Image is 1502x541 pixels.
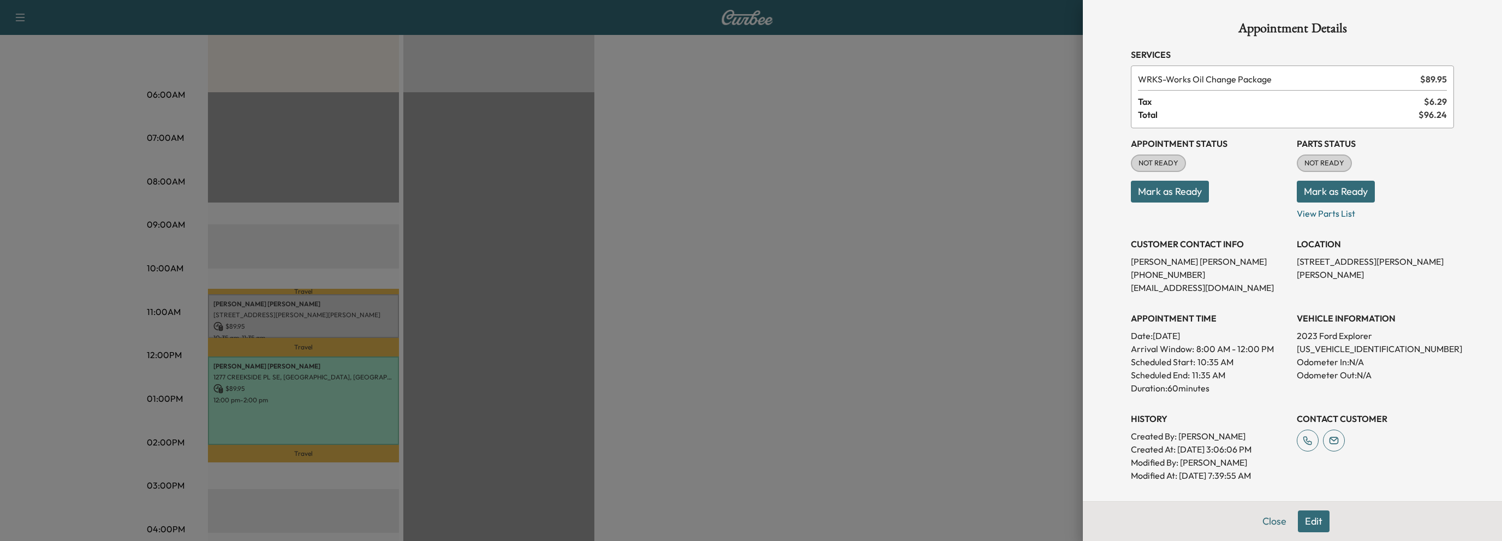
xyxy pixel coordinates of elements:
h3: APPOINTMENT TIME [1131,312,1288,325]
span: NOT READY [1132,158,1185,169]
p: 2023 Ford Explorer [1297,329,1454,342]
h3: VEHICLE INFORMATION [1297,312,1454,325]
span: Works Oil Change Package [1138,73,1416,86]
p: Created At : [DATE] 3:06:06 PM [1131,443,1288,456]
p: Modified By : [PERSON_NAME] [1131,456,1288,469]
p: [EMAIL_ADDRESS][DOMAIN_NAME] [1131,281,1288,294]
span: 8:00 AM - 12:00 PM [1196,342,1274,355]
button: Edit [1298,510,1330,532]
button: Close [1255,510,1294,532]
p: [PHONE_NUMBER] [1131,268,1288,281]
p: Date: [DATE] [1131,329,1288,342]
p: Duration: 60 minutes [1131,382,1288,395]
p: View Parts List [1297,203,1454,220]
h3: NOTES [1131,500,1454,513]
h3: Services [1131,48,1454,61]
button: Mark as Ready [1297,181,1375,203]
p: Created By : [PERSON_NAME] [1131,430,1288,443]
p: [STREET_ADDRESS][PERSON_NAME][PERSON_NAME] [1297,255,1454,281]
h3: Appointment Status [1131,137,1288,150]
h3: History [1131,412,1288,425]
span: $ 89.95 [1420,73,1447,86]
p: Scheduled End: [1131,368,1190,382]
p: Arrival Window: [1131,342,1288,355]
p: Odometer In: N/A [1297,355,1454,368]
h3: LOCATION [1297,237,1454,251]
p: 10:35 AM [1197,355,1233,368]
span: Tax [1138,95,1424,108]
p: 11:35 AM [1192,368,1225,382]
p: Scheduled Start: [1131,355,1195,368]
button: Mark as Ready [1131,181,1209,203]
span: $ 96.24 [1418,108,1447,121]
p: Modified At : [DATE] 7:39:55 AM [1131,469,1288,482]
span: Total [1138,108,1418,121]
p: [US_VEHICLE_IDENTIFICATION_NUMBER] [1297,342,1454,355]
p: [PERSON_NAME] [PERSON_NAME] [1131,255,1288,268]
h1: Appointment Details [1131,22,1454,39]
span: NOT READY [1298,158,1351,169]
h3: Parts Status [1297,137,1454,150]
h3: CONTACT CUSTOMER [1297,412,1454,425]
p: Odometer Out: N/A [1297,368,1454,382]
span: $ 6.29 [1424,95,1447,108]
h3: CUSTOMER CONTACT INFO [1131,237,1288,251]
